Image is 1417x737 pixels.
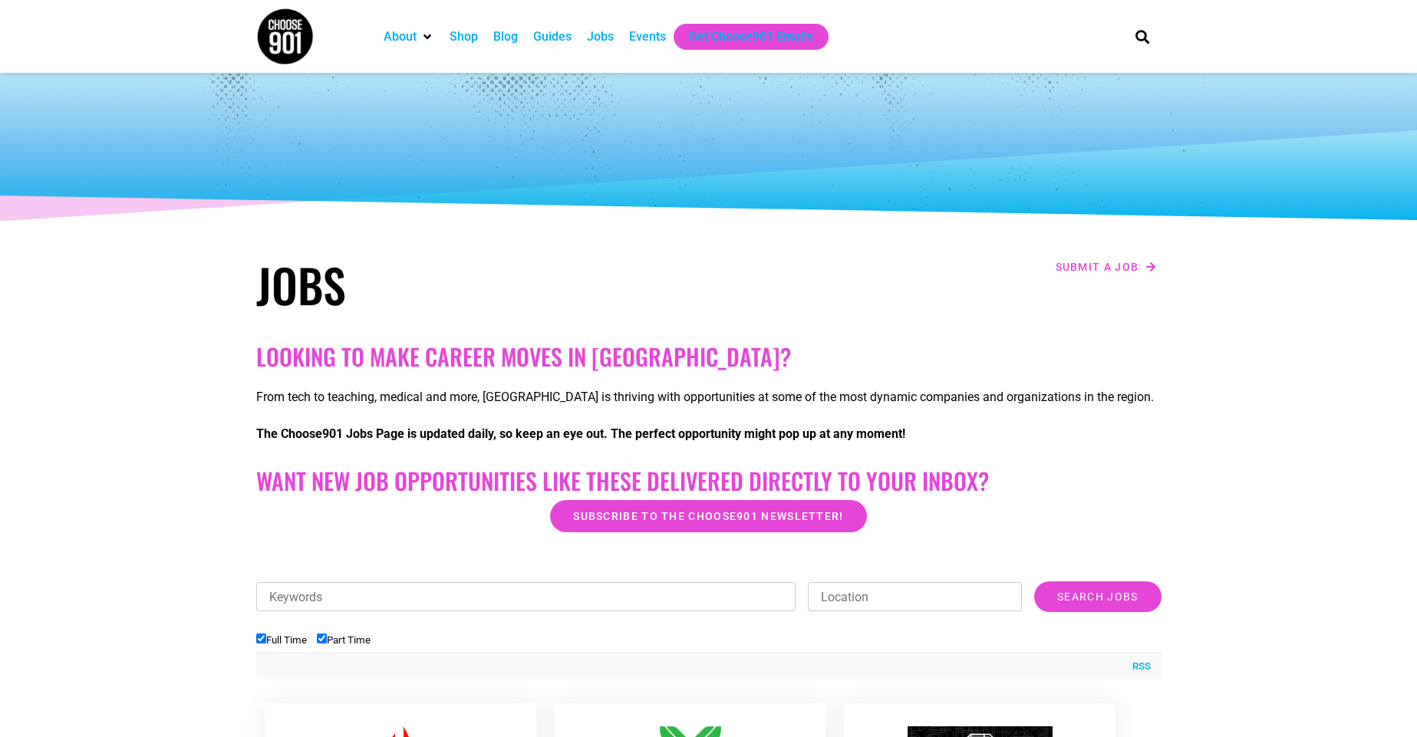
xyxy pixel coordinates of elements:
input: Full Time [256,633,266,643]
p: From tech to teaching, medical and more, [GEOGRAPHIC_DATA] is thriving with opportunities at some... [256,388,1162,406]
a: Events [629,28,666,46]
a: Guides [533,28,572,46]
a: Get Choose901 Emails [689,28,813,46]
nav: Main nav [376,24,1109,50]
h2: Want New Job Opportunities like these Delivered Directly to your Inbox? [256,467,1162,495]
h2: Looking to make career moves in [GEOGRAPHIC_DATA]? [256,343,1162,370]
input: Part Time [317,633,327,643]
h1: Jobs [256,257,701,312]
span: Subscribe to the Choose901 newsletter! [573,511,843,521]
a: RSS [1125,659,1151,674]
a: Jobs [587,28,614,46]
div: Search [1129,24,1155,49]
a: Blog [493,28,518,46]
a: Shop [450,28,478,46]
a: Subscribe to the Choose901 newsletter! [550,500,866,532]
input: Search Jobs [1034,581,1161,612]
a: About [384,28,417,46]
div: About [376,24,442,50]
label: Part Time [317,634,371,646]
a: Submit a job [1051,257,1162,277]
input: Location [808,582,1022,611]
label: Full Time [256,634,307,646]
span: Submit a job [1056,262,1139,272]
input: Keywords [256,582,796,611]
strong: The Choose901 Jobs Page is updated daily, so keep an eye out. The perfect opportunity might pop u... [256,426,905,441]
